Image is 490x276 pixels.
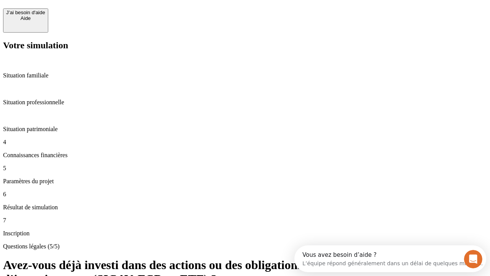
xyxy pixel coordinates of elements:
[3,191,487,198] p: 6
[3,40,487,51] h2: Votre simulation
[3,3,211,24] div: Ouvrir le Messenger Intercom
[294,245,486,272] iframe: Intercom live chat discovery launcher
[8,7,188,13] div: Vous avez besoin d’aide ?
[3,72,487,79] p: Situation familiale
[464,250,482,268] iframe: Intercom live chat
[3,8,48,33] button: J’ai besoin d'aideAide
[3,243,487,250] p: Questions légales (5/5)
[3,204,487,211] p: Résultat de simulation
[6,15,45,21] div: Aide
[3,165,487,172] p: 5
[3,99,487,106] p: Situation professionnelle
[3,126,487,133] p: Situation patrimoniale
[3,152,487,159] p: Connaissances financières
[8,13,188,21] div: L’équipe répond généralement dans un délai de quelques minutes.
[3,217,487,224] p: 7
[3,139,487,146] p: 4
[6,10,45,15] div: J’ai besoin d'aide
[3,178,487,185] p: Paramètres du projet
[3,230,487,237] p: Inscription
